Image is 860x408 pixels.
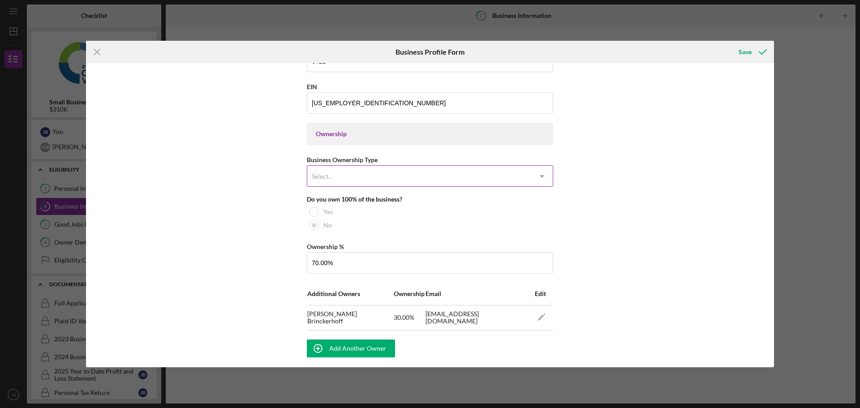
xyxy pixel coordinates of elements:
td: [PERSON_NAME] Brinckerhoff [307,305,393,330]
div: Do you own 100% of the business? [307,196,553,203]
button: Save [730,43,774,61]
div: Select... [312,173,332,180]
td: [EMAIL_ADDRESS][DOMAIN_NAME] [425,305,530,330]
div: Save [739,43,752,61]
h6: Business Profile Form [396,48,464,56]
div: Ownership [316,130,544,137]
td: Email [425,283,530,305]
label: No [323,222,332,229]
button: Add Another Owner [307,339,395,357]
td: Ownership [393,283,425,305]
div: Add Another Owner [329,339,386,357]
label: EIN [307,83,317,90]
span: Edit [535,290,546,297]
label: Ownership % [307,243,344,250]
td: 30.00% [393,305,425,330]
td: Additional Owners [307,283,393,305]
label: Yes [323,208,333,215]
